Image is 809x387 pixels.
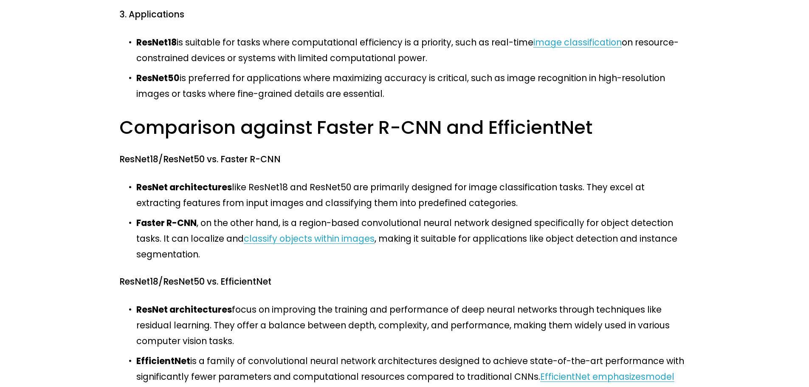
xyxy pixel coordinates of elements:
p: is suitable for tasks where computational efficiency is a priority, such as real-time on resource... [136,34,690,66]
strong: ResNet architectures [136,181,232,193]
h4: ResNet18/ResNet50 vs. Faster R-CNN [119,153,690,166]
a: image classification [533,36,622,48]
p: focus on improving the training and performance of deep neural networks through techniques like r... [136,302,690,349]
h4: 3. Applications [119,8,690,21]
p: is preferred for applications where maximizing accuracy is critical, such as image recognition in... [136,70,690,102]
a: EfficientNet emphasizes [540,370,646,383]
strong: ResNet architectures [136,303,232,316]
strong: Faster R-CNN [136,217,197,229]
p: like ResNet18 and ResNet50 are primarily designed for image classification tasks. They excel at e... [136,179,690,211]
p: , on the other hand, is a region-based convolutional neural network designed specifically for obj... [136,215,690,262]
strong: EfficientNet [136,355,190,367]
strong: ResNet18 [136,36,177,48]
strong: ResNet50 [136,72,180,84]
a: classify objects within images [244,232,375,245]
h4: ResNet18/ResNet50 vs. EfficientNet [119,276,690,288]
h3: Comparison against Faster R-CNN and EfficientNet [119,115,690,140]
